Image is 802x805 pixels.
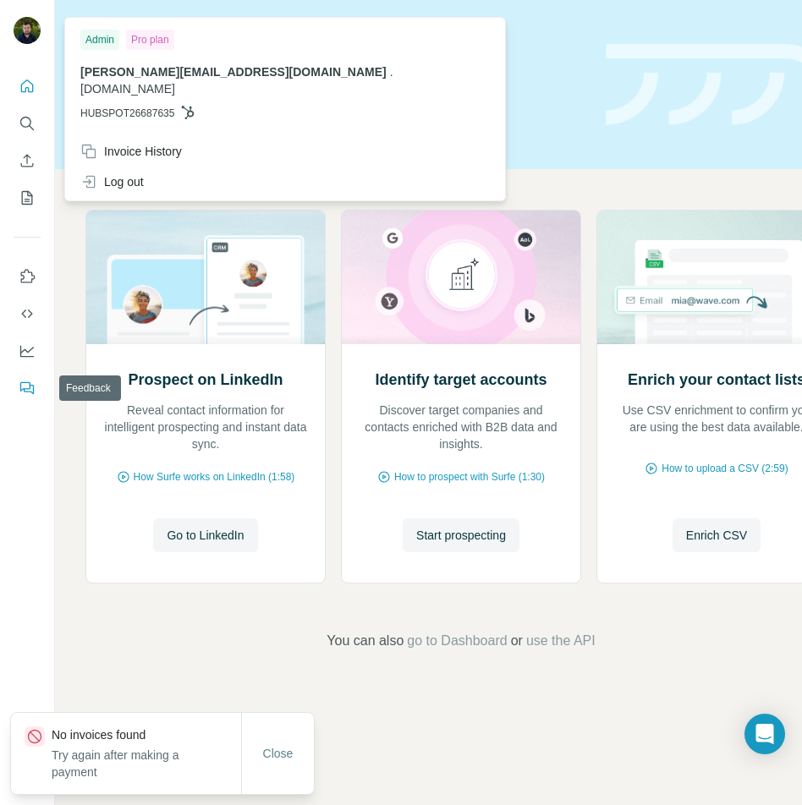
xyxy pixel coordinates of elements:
span: You can also [327,631,404,651]
button: Search [14,108,41,139]
button: Feedback [14,373,41,403]
p: Try again after making a payment [52,747,241,780]
button: use the API [526,631,596,651]
span: [PERSON_NAME][EMAIL_ADDRESS][DOMAIN_NAME] [80,65,387,79]
span: Close [263,745,294,762]
button: Close [251,738,305,769]
span: [DOMAIN_NAME] [80,82,175,96]
button: Quick start [14,71,41,101]
img: Identify target accounts [341,211,581,344]
button: Use Surfe on LinkedIn [14,261,41,292]
span: Go to LinkedIn [167,527,244,544]
div: Invoice History [80,143,182,160]
p: Reveal contact information for intelligent prospecting and instant data sync. [103,402,308,452]
button: Enrich CSV [14,145,41,176]
span: Start prospecting [416,527,506,544]
p: No invoices found [52,726,241,743]
button: Go to LinkedIn [153,518,257,552]
span: How to prospect with Surfe (1:30) [394,469,545,485]
img: Prospect on LinkedIn [85,211,326,344]
button: Enrich CSV [673,518,761,552]
button: My lists [14,183,41,213]
div: Open Intercom Messenger [744,714,785,754]
img: Avatar [14,17,41,44]
button: Use Surfe API [14,298,41,329]
span: Enrich CSV [686,527,747,544]
div: Pro plan [126,30,174,50]
h2: Prospect on LinkedIn [128,368,283,392]
p: Discover target companies and contacts enriched with B2B data and insights. [359,402,563,452]
button: Start prospecting [403,518,519,552]
button: Dashboard [14,336,41,366]
h2: Identify target accounts [375,368,547,392]
div: Admin [80,30,119,50]
span: How to upload a CSV (2:59) [662,461,788,476]
span: How Surfe works on LinkedIn (1:58) [134,469,295,485]
button: go to Dashboard [407,631,507,651]
span: HUBSPOT26687635 [80,106,174,121]
span: or [511,631,523,651]
div: Log out [80,173,144,190]
span: . [390,65,393,79]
